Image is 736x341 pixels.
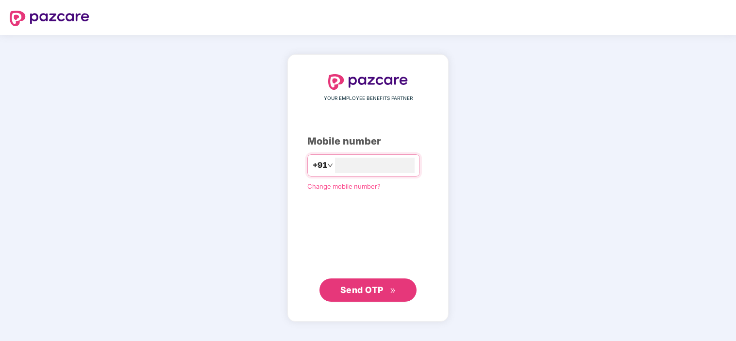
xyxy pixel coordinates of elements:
[313,159,327,171] span: +91
[327,162,333,168] span: down
[340,285,384,295] span: Send OTP
[319,278,417,302] button: Send OTPdouble-right
[390,288,396,294] span: double-right
[324,95,413,102] span: YOUR EMPLOYEE BENEFITS PARTNER
[307,182,381,190] a: Change mobile number?
[10,11,89,26] img: logo
[328,74,408,90] img: logo
[307,134,429,149] div: Mobile number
